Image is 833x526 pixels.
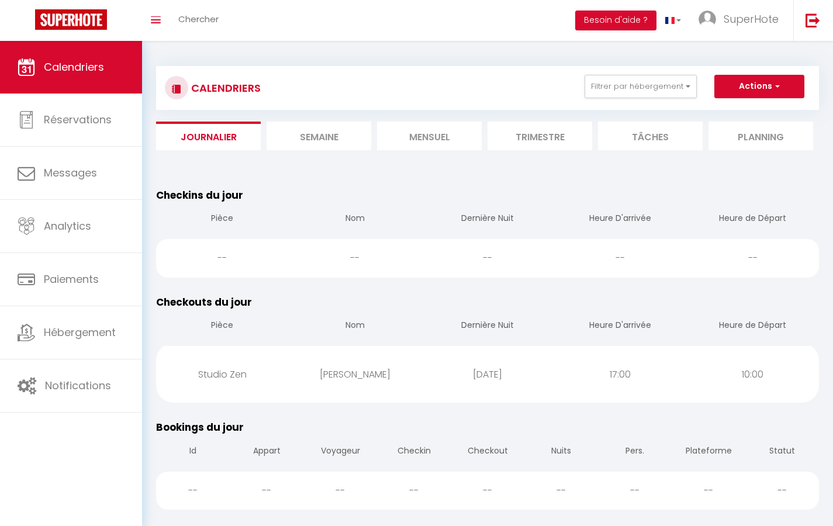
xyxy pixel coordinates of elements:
[289,355,421,393] div: [PERSON_NAME]
[178,13,219,25] span: Chercher
[745,472,819,510] div: --
[806,13,820,27] img: logout
[598,435,672,469] th: Pers.
[35,9,107,30] img: Super Booking
[44,219,91,233] span: Analytics
[267,122,371,150] li: Semaine
[230,435,303,469] th: Appart
[451,435,524,469] th: Checkout
[156,420,244,434] span: Bookings du jour
[686,355,819,393] div: 10:00
[44,112,112,127] span: Réservations
[451,472,524,510] div: --
[421,310,554,343] th: Dernière Nuit
[575,11,656,30] button: Besoin d'aide ?
[672,435,745,469] th: Plateforme
[524,472,598,510] div: --
[554,239,686,277] div: --
[686,203,819,236] th: Heure de Départ
[156,435,230,469] th: Id
[156,355,289,393] div: Studio Zen
[585,75,697,98] button: Filtrer par hébergement
[421,355,554,393] div: [DATE]
[598,472,672,510] div: --
[289,239,421,277] div: --
[377,472,451,510] div: --
[156,295,252,309] span: Checkouts du jour
[377,122,482,150] li: Mensuel
[44,60,104,74] span: Calendriers
[289,310,421,343] th: Nom
[303,472,377,510] div: --
[156,188,243,202] span: Checkins du jour
[598,122,703,150] li: Tâches
[421,239,554,277] div: --
[45,378,111,393] span: Notifications
[554,310,686,343] th: Heure D'arrivée
[524,435,598,469] th: Nuits
[488,122,592,150] li: Trimestre
[44,165,97,180] span: Messages
[44,272,99,286] span: Paiements
[303,435,377,469] th: Voyageur
[156,310,289,343] th: Pièce
[156,239,289,277] div: --
[554,355,686,393] div: 17:00
[686,310,819,343] th: Heure de Départ
[714,75,804,98] button: Actions
[745,435,819,469] th: Statut
[377,435,451,469] th: Checkin
[672,472,745,510] div: --
[156,203,289,236] th: Pièce
[724,12,779,26] span: SuperHote
[554,203,686,236] th: Heure D'arrivée
[156,472,230,510] div: --
[289,203,421,236] th: Nom
[44,325,116,340] span: Hébergement
[156,122,261,150] li: Journalier
[421,203,554,236] th: Dernière Nuit
[188,75,261,101] h3: CALENDRIERS
[699,11,716,28] img: ...
[230,472,303,510] div: --
[686,239,819,277] div: --
[708,122,813,150] li: Planning
[9,5,44,40] button: Ouvrir le widget de chat LiveChat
